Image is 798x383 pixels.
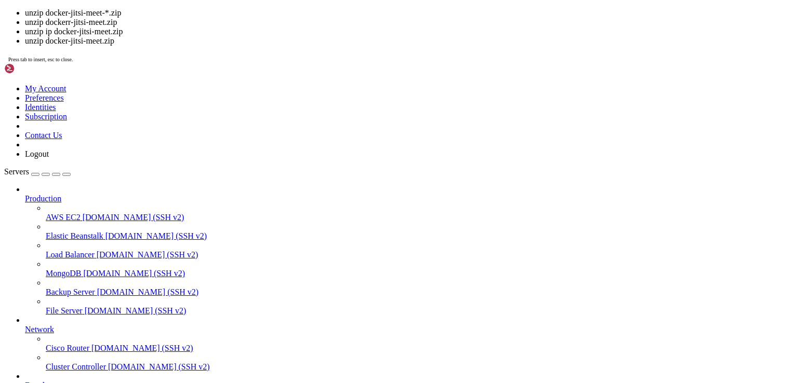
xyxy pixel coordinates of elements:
x-row: perl-Pod-Usage.noarch 0:1.63-3.el7 perl-Scalar-List-Utils.x86_64 0:1.27-248.el7 perl-Socket.x86_6... [4,119,662,128]
span: [DOMAIN_NAME] (SSH v2) [91,344,193,352]
div: (34, 37) [153,331,157,339]
span: Production [25,194,61,203]
a: Contact Us [25,131,62,140]
a: Logout [25,149,49,158]
a: My Account [25,84,66,93]
img: Shellngn [4,63,64,74]
span: Network [25,325,54,334]
x-row: [root@C20250922116305 www]# unzip [4,331,662,339]
a: AWS EC2 [DOMAIN_NAME] (SSH v2) [46,213,794,222]
x-row: perl-Pod-Escapes.noarch 1:1.04-299.el7_9 perl-Pod-Perldoc.noarch 0:3.20-4.el7 perl-Pod-Simple.noa... [4,110,662,119]
x-row: Verifying : 4:perl-libs-5.16.3-299.el7_9.x86_64 31/31 [4,22,662,31]
x-row: [root@C20250922116305 ~]# ls [4,189,662,198]
x-row: perl.x86_64 4:5.16.3-299.el7_9 perl-Carp.noarch 0:1.26-244.el7 perl-Encode.x86_64 0:2.51-7.el7 [4,75,662,84]
x-row: Dependency Installed: [4,66,662,75]
x-row: [root@C20250922116305 ~]# cd /www [4,207,662,216]
x-row: perl-podlators.noarch 0:2.5.1-3.el7 perl-threads.x86_64 0:1.87-4.el7 perl-threads-shared.x86_64 0... [4,154,662,163]
x-row: perl-Git.noarch 0:1.8.3.1-25.el7_9 perl-HTTP-Tiny.noarch 0:0.033-3.el7 perl-PathTools.x86_64 0:3.... [4,101,662,110]
span: [DOMAIN_NAME] (SSH v2) [108,362,210,371]
span: Load Balancer [46,250,95,259]
x-row: perl-Error.noarch 1:0.17020-2.el7 perl-Exporter.noarch 0:5.68-3.el7 perl-File-Path.noarch 0:2.09-... [4,84,662,92]
x-row: Verifying : perl-Getopt-Long-2.40-3.el7.noarch 29/31 [4,4,662,13]
span: Cisco Router [46,344,89,352]
x-row: perl-Time-HiRes.x86_64 4:1.9725-3.el7 perl-Time-Local.noarch 0:1.2300-2.el7 perl-constant.noarch ... [4,136,662,145]
a: Load Balancer [DOMAIN_NAME] (SSH v2) [46,250,794,259]
li: Network [25,316,794,372]
li: unzip docker-jitsi-meet-*.zip [25,8,794,18]
a: Servers [4,167,71,176]
x-row: Cloning into 'docker-jitsi-meet'... [4,251,662,260]
a: Identities [25,103,56,112]
x-row: [root@C20250922116305 www]# ls [4,216,662,225]
a: MongoDB [DOMAIN_NAME] (SSH v2) [46,269,794,278]
li: AWS EC2 [DOMAIN_NAME] (SSH v2) [46,203,794,222]
x-row: Resolving deltas: 100% (3450/3450), done. [4,304,662,313]
x-row: perl-File-Temp.noarch 0:0.23.01-3.el7 perl-Filter.x86_64 0:1.49-3.el7 perl-Getopt-Long.noarch 0:2... [4,92,662,101]
span: [DOMAIN_NAME] (SSH v2) [97,288,199,296]
li: Load Balancer [DOMAIN_NAME] (SSH v2) [46,241,794,259]
a: Network [25,325,794,334]
li: Elastic Beanstalk [DOMAIN_NAME] (SSH v2) [46,222,794,241]
li: Production [25,185,794,316]
x-row: Complete! [4,172,662,181]
span: AWS EC2 [46,213,81,222]
x-row: [root@C20250922116305 www]# git clone [URL][DOMAIN_NAME] [4,242,662,251]
x-row: [root@C20250922116305 www]# ls [4,313,662,322]
x-row: perl-Storable.x86_64 0:2.45-3.el7 perl-TermReadKey.x86_64 0:2.30-20.el7 perl-Text-ParseWords.noar... [4,128,662,136]
li: unzip ip docker-jitsi-meet.zip [25,27,794,36]
a: Preferences [25,93,64,102]
a: Production [25,194,794,203]
x-row: git.x86_64 0:1.8.3.1-25.el7_9 [4,48,662,57]
span: Elastic Beanstalk [46,231,103,240]
x-row: Installed: [4,39,662,48]
x-row: Verifying : perl-Text-ParseWords-3.29-4.el7.noarch 30/31 [4,13,662,22]
span: Press tab to insert, esc to close. [8,57,73,62]
li: File Server [DOMAIN_NAME] (SSH v2) [46,297,794,316]
a: File Server [DOMAIN_NAME] (SSH v2) [46,306,794,316]
x-row: remote: Counting objects: 100% (157/157), done. [4,269,662,278]
span: [DOMAIN_NAME] (SSH v2) [85,306,187,315]
x-row: -bash: 6: command not found [4,234,662,242]
li: Cisco Router [DOMAIN_NAME] (SSH v2) [46,334,794,353]
a: Elastic Beanstalk [DOMAIN_NAME] (SSH v2) [46,231,794,241]
x-row: Receiving objects: 100% (7424/7424), 1.92 MiB | 0 bytes/s, done. [4,295,662,304]
span: Backup Server [46,288,95,296]
x-row: anaconda-ks.cfg original-ks.cfg [4,198,662,207]
a: Backup Server [DOMAIN_NAME] (SSH v2) [46,288,794,297]
span: docker-jitsi-meet [4,322,75,330]
x-row: remote: Compressing objects: 100% (112/112), done. [4,278,662,286]
x-row: [root@C20250922116305 ~]# mkdir /www [4,181,662,189]
span: [DOMAIN_NAME] (SSH v2) [83,269,185,278]
span: Cluster Controller [46,362,106,371]
span: Servers [4,167,29,176]
a: Cisco Router [DOMAIN_NAME] (SSH v2) [46,344,794,353]
li: Backup Server [DOMAIN_NAME] (SSH v2) [46,278,794,297]
x-row: remote: Enumerating objects: 7424, done. [4,260,662,269]
span: [DOMAIN_NAME] (SSH v2) [97,250,198,259]
li: Cluster Controller [DOMAIN_NAME] (SSH v2) [46,353,794,372]
li: unzip docker-jitsi-meet.zip [25,36,794,46]
a: Cluster Controller [DOMAIN_NAME] (SSH v2) [46,362,794,372]
span: [DOMAIN_NAME] (SSH v2) [105,231,207,240]
li: MongoDB [DOMAIN_NAME] (SSH v2) [46,259,794,278]
x-row: remote: Total 7424 (delta 99), reused 50 (delta 45), pack-reused 7267 (from 3) [4,286,662,295]
x-row: [root@C20250922116305 www]# 6 [4,225,662,234]
span: [DOMAIN_NAME] (SSH v2) [83,213,184,222]
x-row: perl-libs.x86_64 4:5.16.3-299.el7_9 perl-macros.x86_64 4:5.16.3-299.el7_9 perl-parent.noarch 1:0.... [4,145,662,154]
a: Subscription [25,112,67,121]
span: MongoDB [46,269,81,278]
li: unzip dockerr-jitsi-meet.zip [25,18,794,27]
span: File Server [46,306,83,315]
